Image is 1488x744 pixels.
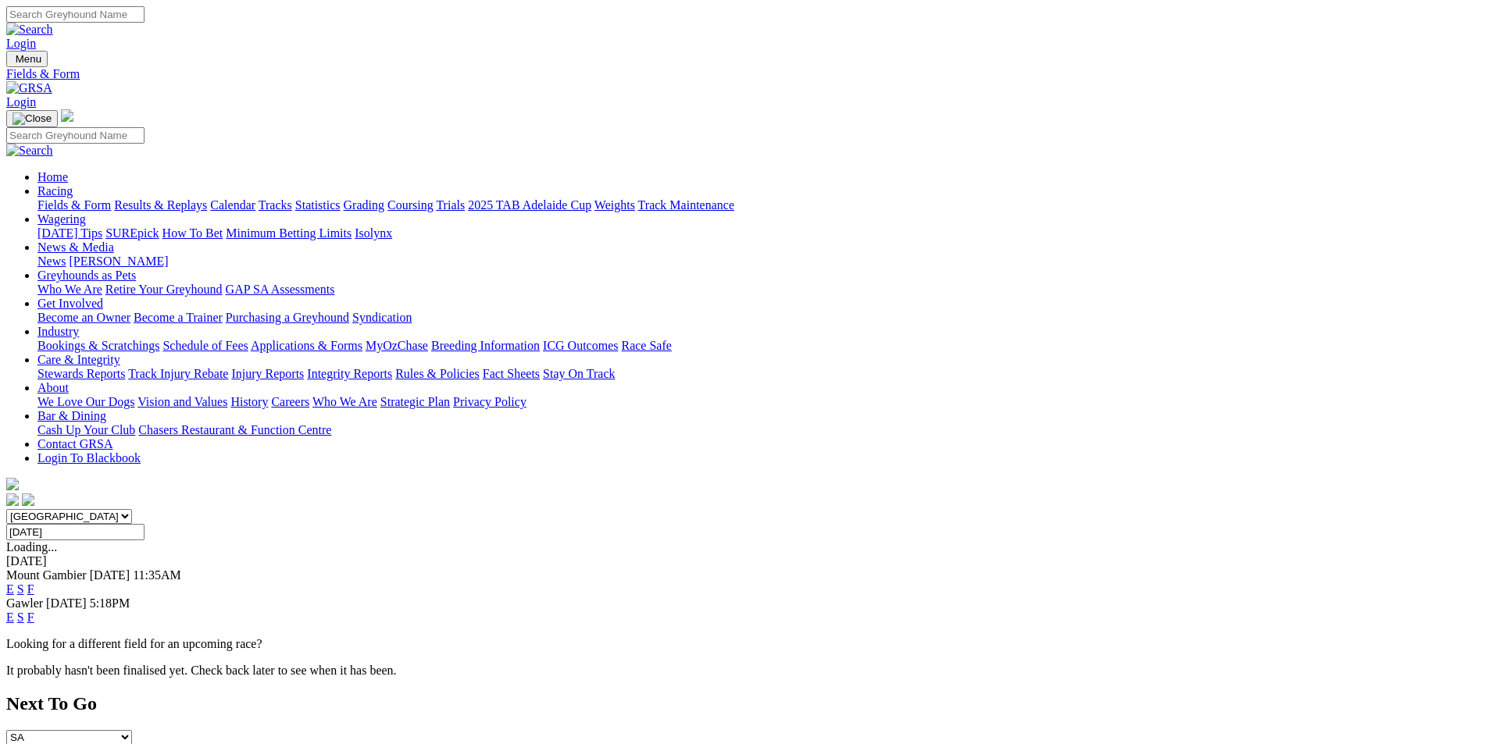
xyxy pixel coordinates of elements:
a: F [27,582,34,596]
a: Privacy Policy [453,395,526,408]
a: Home [37,170,68,183]
a: MyOzChase [366,339,428,352]
a: 2025 TAB Adelaide Cup [468,198,591,212]
a: Isolynx [355,226,392,240]
a: Wagering [37,212,86,226]
span: 5:18PM [90,596,130,610]
span: Loading... [6,540,57,554]
a: Trials [436,198,465,212]
a: Coursing [387,198,434,212]
span: Menu [16,53,41,65]
img: facebook.svg [6,493,19,506]
img: logo-grsa-white.png [6,478,19,490]
a: Integrity Reports [307,367,392,380]
a: Fields & Form [6,67,1482,81]
a: Greyhounds as Pets [37,269,136,282]
span: 11:35AM [133,568,181,582]
a: [PERSON_NAME] [69,255,168,268]
div: About [37,395,1482,409]
partial: It probably hasn't been finalised yet. Check back later to see when it has been. [6,664,397,677]
a: ICG Outcomes [543,339,618,352]
h2: Next To Go [6,693,1482,714]
a: Chasers Restaurant & Function Centre [138,423,331,436]
a: Login To Blackbook [37,451,141,465]
a: Vision and Values [137,395,227,408]
div: Wagering [37,226,1482,240]
a: Track Injury Rebate [128,367,228,380]
div: Racing [37,198,1482,212]
img: Close [12,112,52,125]
a: News [37,255,66,268]
a: Applications & Forms [251,339,362,352]
a: Cash Up Your Club [37,423,135,436]
a: [DATE] Tips [37,226,102,240]
input: Search [6,127,145,144]
a: E [6,582,14,596]
a: Stewards Reports [37,367,125,380]
a: How To Bet [162,226,223,240]
div: Greyhounds as Pets [37,283,1482,297]
a: Breeding Information [431,339,540,352]
a: Login [6,95,36,109]
button: Toggle navigation [6,51,48,67]
img: twitter.svg [22,493,34,506]
a: History [230,395,268,408]
a: Injury Reports [231,367,304,380]
a: Minimum Betting Limits [226,226,351,240]
a: Login [6,37,36,50]
img: GRSA [6,81,52,95]
a: E [6,611,14,624]
a: Track Maintenance [638,198,734,212]
div: News & Media [37,255,1482,269]
a: S [17,611,24,624]
a: Who We Are [37,283,102,296]
span: [DATE] [46,596,87,610]
img: logo-grsa-white.png [61,109,73,122]
a: Racing [37,184,73,198]
a: Race Safe [621,339,671,352]
a: Fact Sheets [483,367,540,380]
a: Grading [344,198,384,212]
a: GAP SA Assessments [226,283,335,296]
a: Industry [37,325,79,338]
a: Careers [271,395,309,408]
a: Who We Are [312,395,377,408]
a: Contact GRSA [37,437,112,450]
a: F [27,611,34,624]
a: Tracks [259,198,292,212]
a: S [17,582,24,596]
a: Stay On Track [543,367,615,380]
a: Strategic Plan [380,395,450,408]
a: Fields & Form [37,198,111,212]
input: Select date [6,524,145,540]
button: Toggle navigation [6,110,58,127]
a: We Love Our Dogs [37,395,134,408]
p: Looking for a different field for an upcoming race? [6,637,1482,651]
a: Calendar [210,198,255,212]
a: Retire Your Greyhound [105,283,223,296]
span: Gawler [6,596,43,610]
a: Care & Integrity [37,353,120,366]
a: Bar & Dining [37,409,106,422]
div: Get Involved [37,311,1482,325]
div: Bar & Dining [37,423,1482,437]
a: Schedule of Fees [162,339,248,352]
a: SUREpick [105,226,159,240]
a: Rules & Policies [395,367,480,380]
span: Mount Gambier [6,568,87,582]
div: Care & Integrity [37,367,1482,381]
a: News & Media [37,240,114,254]
span: [DATE] [90,568,130,582]
a: Become a Trainer [134,311,223,324]
a: Syndication [352,311,412,324]
div: Industry [37,339,1482,353]
img: Search [6,23,53,37]
a: Get Involved [37,297,103,310]
a: About [37,381,69,394]
img: Search [6,144,53,158]
a: Bookings & Scratchings [37,339,159,352]
a: Statistics [295,198,341,212]
a: Results & Replays [114,198,207,212]
div: [DATE] [6,554,1482,568]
